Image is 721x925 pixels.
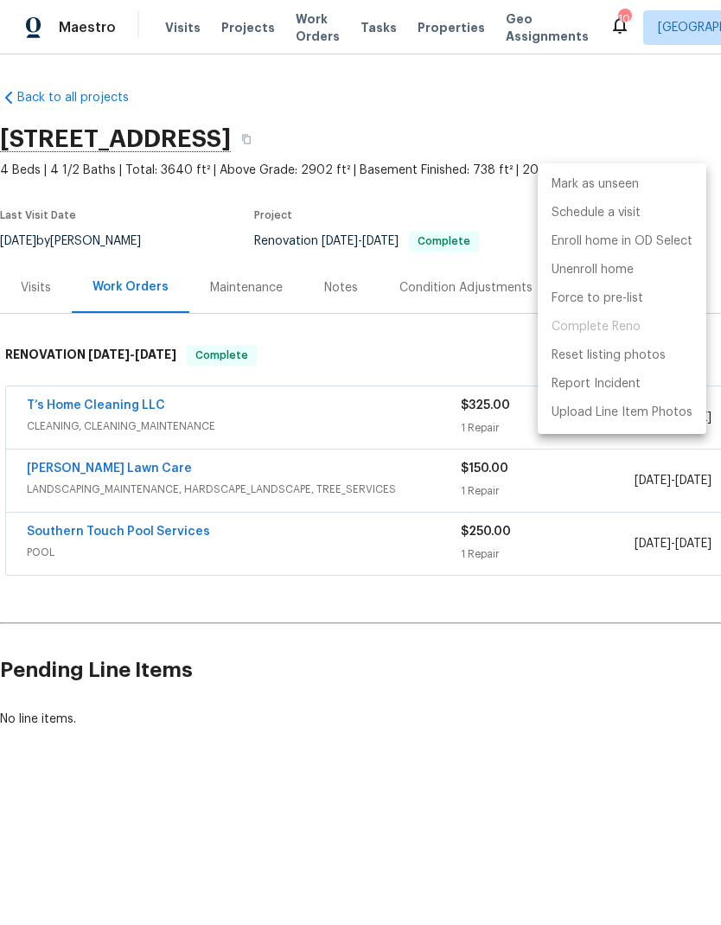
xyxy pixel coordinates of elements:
[552,347,666,365] p: Reset listing photos
[552,261,634,279] p: Unenroll home
[552,233,692,251] p: Enroll home in OD Select
[552,375,641,393] p: Report Incident
[552,175,639,194] p: Mark as unseen
[538,313,706,341] span: Project is already completed
[552,404,692,422] p: Upload Line Item Photos
[552,290,643,308] p: Force to pre-list
[552,204,641,222] p: Schedule a visit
